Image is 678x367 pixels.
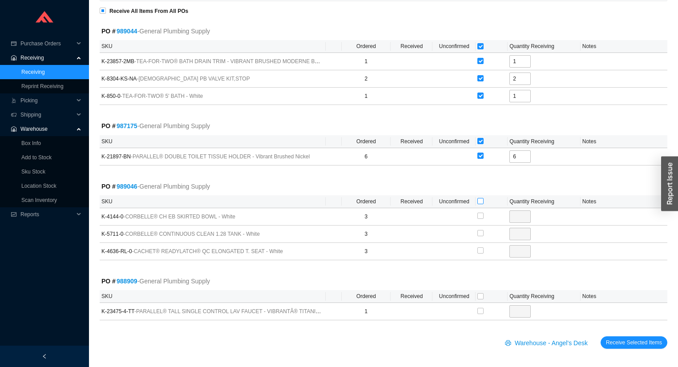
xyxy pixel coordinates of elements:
[101,183,137,190] strong: PO #
[20,108,74,122] span: Shipping
[342,226,391,243] td: 3
[134,308,324,315] span: - PARALLEL® TALL SINGLE CONTROL LAV FAUCET - VIBRANTÂ® TITANIUM
[100,290,326,303] th: SKU
[117,28,137,35] a: 989044
[100,40,326,53] th: SKU
[101,74,324,83] span: K-8304-KS-NA
[132,248,283,254] span: - CACHET® READYLATCH® QC ELONGATED T. SEAT - White
[101,212,324,221] span: K-4144-0
[342,40,391,53] th: Ordered
[342,208,391,226] td: 3
[508,40,581,53] th: Quantity Receiving
[137,276,210,286] span: - General Plumbing Supply
[432,195,476,208] th: Unconfirmed
[601,336,667,349] button: Receive Selected Items
[342,290,391,303] th: Ordered
[137,26,210,36] span: - General Plumbing Supply
[391,290,432,303] th: Received
[20,51,74,65] span: Receiving
[101,122,137,129] strong: PO #
[101,57,324,66] span: K-23857-2MB
[21,183,56,189] a: Location Stock
[117,183,137,190] a: 989046
[101,92,324,101] span: K-850-0
[342,195,391,208] th: Ordered
[117,122,137,129] a: 987175
[101,28,137,35] strong: PO #
[342,88,391,105] td: 1
[109,8,188,14] strong: Receive All Items From All POs
[342,70,391,88] td: 2
[581,135,667,148] th: Notes
[11,212,17,217] span: fund
[21,154,52,161] a: Add to Stock
[101,247,324,256] span: K-4636-RL-0
[42,354,47,359] span: left
[391,195,432,208] th: Received
[581,195,667,208] th: Notes
[342,243,391,260] td: 3
[134,58,329,65] span: - TEA-FOR-TWO® BATH DRAIN TRIM - VIBRANT BRUSHED MODERNE BRASS
[121,93,203,99] span: - TEA-FOR-TWO® 5' BATH - White
[101,230,324,238] span: K-5711-0
[508,195,581,208] th: Quantity Receiving
[581,40,667,53] th: Notes
[391,40,432,53] th: Received
[137,181,210,192] span: - General Plumbing Supply
[20,207,74,222] span: Reports
[391,135,432,148] th: Received
[581,290,667,303] th: Notes
[21,140,41,146] a: Box Info
[20,122,74,136] span: Warehouse
[101,278,137,285] strong: PO #
[21,69,45,75] a: Receiving
[606,338,662,347] span: Receive Selected Items
[432,40,476,53] th: Unconfirmed
[123,214,235,220] span: - CORBELLE® CH EB SKIRTED BOWL - White
[123,231,259,237] span: - CORBELLE® CONTINUOUS CLEAN 1.28 TANK - White
[432,290,476,303] th: Unconfirmed
[21,197,57,203] a: Scan Inventory
[100,135,326,148] th: SKU
[508,135,581,148] th: Quantity Receiving
[342,135,391,148] th: Ordered
[137,76,250,82] span: - [DEMOGRAPHIC_DATA] PB VALVE KIT,STOP
[500,336,595,349] button: printerWarehouse - Angel's Desk
[101,307,324,316] span: K-23475-4-TT
[131,153,310,160] span: - PARALLEL® DOUBLE TOILET TISSUE HOLDER - Vibrant Brushed Nickel
[342,53,391,70] td: 1
[100,195,326,208] th: SKU
[342,148,391,165] td: 6
[505,340,513,347] span: printer
[20,36,74,51] span: Purchase Orders
[11,41,17,46] span: credit-card
[21,169,45,175] a: Sku Stock
[515,338,588,348] span: Warehouse - Angel's Desk
[21,83,64,89] a: Reprint Receiving
[137,121,210,131] span: - General Plumbing Supply
[432,135,476,148] th: Unconfirmed
[117,278,137,285] a: 988909
[508,290,581,303] th: Quantity Receiving
[20,93,74,108] span: Picking
[342,303,391,320] td: 1
[101,152,324,161] span: K-21897-BN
